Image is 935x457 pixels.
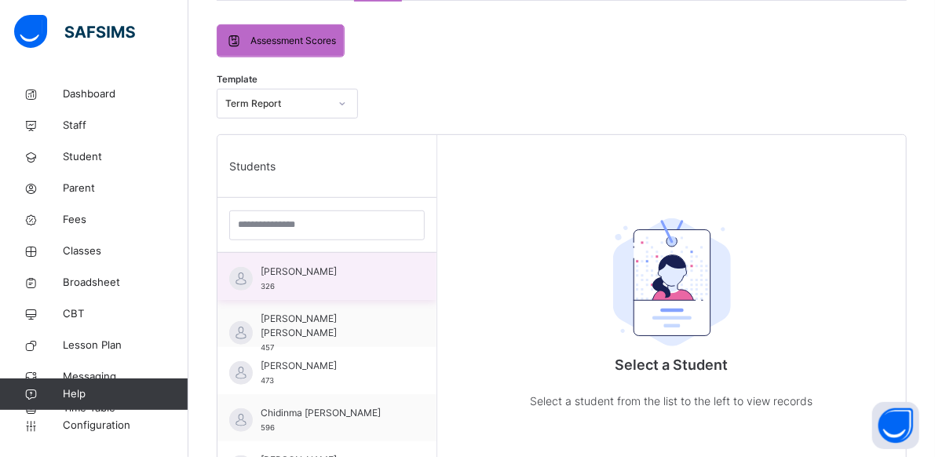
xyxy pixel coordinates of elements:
[63,118,188,133] span: Staff
[613,218,731,347] img: student.207b5acb3037b72b59086e8b1a17b1d0.svg
[531,391,813,411] p: Select a student from the list to the left to view records
[217,73,257,86] span: Template
[63,418,188,433] span: Configuration
[14,15,135,48] img: safsims
[229,408,253,432] img: default.svg
[261,265,401,279] span: [PERSON_NAME]
[63,181,188,196] span: Parent
[261,343,274,352] span: 457
[229,321,253,345] img: default.svg
[229,361,253,385] img: default.svg
[261,376,274,385] span: 473
[225,97,329,111] div: Term Report
[250,34,336,48] span: Assessment Scores
[63,369,188,385] span: Messaging
[261,423,275,432] span: 596
[229,158,276,174] span: Students
[261,312,401,340] span: [PERSON_NAME] [PERSON_NAME]
[261,359,401,373] span: [PERSON_NAME]
[63,306,188,322] span: CBT
[63,243,188,259] span: Classes
[63,149,188,165] span: Student
[63,86,188,102] span: Dashboard
[63,275,188,291] span: Broadsheet
[229,267,253,291] img: default.svg
[63,386,188,402] span: Help
[872,402,919,449] button: Open asap
[531,354,813,375] p: Select a Student
[261,282,275,291] span: 326
[63,338,188,353] span: Lesson Plan
[63,212,188,228] span: Fees
[531,178,813,210] div: Select a Student
[261,406,401,420] span: Chidinma [PERSON_NAME]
